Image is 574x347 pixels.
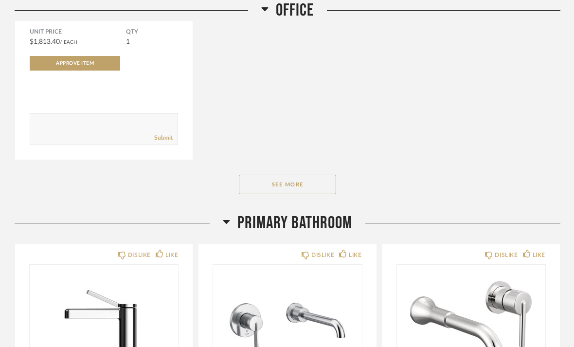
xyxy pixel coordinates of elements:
button: Approve Item [30,56,120,71]
span: / Each [60,40,77,45]
div: LIKE [349,250,361,260]
div: LIKE [533,250,545,260]
span: Approve Item [56,61,94,66]
span: Unit Price [30,28,126,36]
a: Submit [154,134,173,142]
span: $1,813.40 [30,38,60,45]
div: DISLIKE [311,250,334,260]
div: LIKE [165,250,178,260]
span: Primary Bathroom [237,213,352,234]
span: 1 [126,38,130,45]
span: QTY [126,28,178,36]
div: DISLIKE [495,250,518,260]
div: DISLIKE [128,250,151,260]
button: See More [239,175,336,194]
